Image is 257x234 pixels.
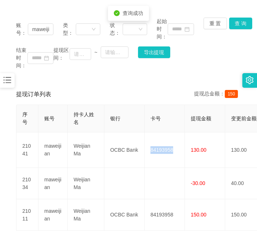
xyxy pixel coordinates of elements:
[145,132,185,168] td: 84193958
[28,23,53,35] input: 请输入
[16,46,27,69] span: 结束时间：
[191,180,205,186] span: -30.00
[68,168,104,199] td: Weijian Ma
[3,75,12,85] i: 图标: bars
[44,56,49,61] i: 图标: calendar
[70,48,91,60] input: 请输入最小值为
[104,199,145,231] td: OCBC Bank
[114,10,120,16] i: icon: check-circle
[16,22,28,37] span: 账号：
[191,212,206,218] span: 150.00
[74,112,94,125] span: 持卡人姓名
[38,199,68,231] td: maweijian
[229,18,253,29] button: 查 询
[16,132,38,168] td: 21041
[91,49,101,56] span: ~
[110,22,123,37] span: 状态：
[123,10,143,16] span: 查询成功
[16,199,38,231] td: 21011
[68,132,104,168] td: Weijian Ma
[150,116,161,121] span: 卡号
[185,27,190,32] i: 图标: calendar
[53,46,70,62] span: 提现区间：
[138,27,143,32] i: 图标: down
[246,76,254,84] i: 图标: setting
[225,90,238,98] span: 150
[110,116,120,121] span: 银行
[191,147,206,153] span: 130.00
[16,168,38,199] td: 21034
[22,112,27,125] span: 序号
[104,132,145,168] td: OCBC Bank
[44,116,55,121] span: 账号
[194,90,241,99] div: 提现总金额：
[63,22,76,37] span: 类型：
[16,90,51,99] span: 提现订单列表
[38,132,68,168] td: maweijian
[138,46,170,58] button: 导出提现
[38,168,68,199] td: maweijian
[68,199,104,231] td: Weijian Ma
[157,18,168,41] span: 起始时间：
[191,116,211,121] span: 提现金额
[204,18,227,29] button: 重 置
[231,116,257,121] span: 变更前金额
[101,46,128,58] input: 请输入最大值为
[92,27,96,32] i: 图标: down
[145,199,185,231] td: 84193958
